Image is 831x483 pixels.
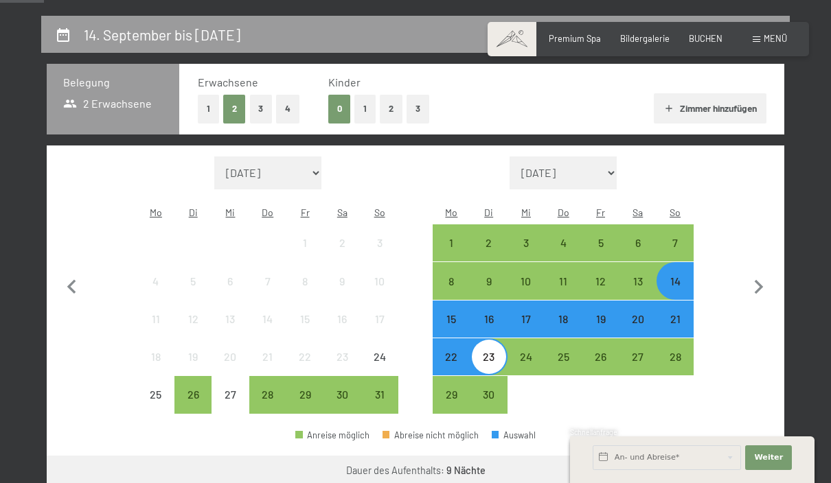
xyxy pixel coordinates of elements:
[213,314,247,348] div: 13
[619,262,657,299] div: Anreise möglich
[286,338,323,375] div: Fri Aug 22 2025
[583,314,617,348] div: 19
[658,237,692,272] div: 7
[545,224,582,261] div: Anreise möglich
[472,276,506,310] div: 9
[619,301,657,338] div: Anreise möglich
[433,301,470,338] div: Anreise möglich
[492,431,536,440] div: Auswahl
[509,276,543,310] div: 10
[621,314,655,348] div: 20
[509,237,543,272] div: 3
[323,262,361,299] div: Sat Aug 09 2025
[337,207,348,218] abbr: Samstag
[407,95,429,123] button: 3
[433,376,470,413] div: Mon Sep 29 2025
[286,301,323,338] div: Anreise nicht möglich
[619,301,657,338] div: Sat Sep 20 2025
[545,301,582,338] div: Anreise möglich
[582,301,619,338] div: Fri Sep 19 2025
[658,351,692,386] div: 28
[212,301,249,338] div: Wed Aug 13 2025
[470,376,508,413] div: Anreise möglich
[546,351,580,386] div: 25
[63,75,163,90] h3: Belegung
[174,262,212,299] div: Anreise nicht möglich
[361,301,398,338] div: Sun Aug 17 2025
[137,338,174,375] div: Mon Aug 18 2025
[249,262,286,299] div: Anreise nicht möglich
[174,376,212,413] div: Tue Aug 26 2025
[176,389,210,423] div: 26
[654,93,766,123] button: Zimmer hinzufügen
[323,224,361,261] div: Anreise nicht möglich
[545,301,582,338] div: Thu Sep 18 2025
[619,262,657,299] div: Sat Sep 13 2025
[434,389,468,423] div: 29
[361,224,398,261] div: Anreise nicht möglich
[621,237,655,272] div: 6
[212,301,249,338] div: Anreise nicht möglich
[657,224,694,261] div: Sun Sep 07 2025
[262,207,273,218] abbr: Donnerstag
[150,207,162,218] abbr: Montag
[508,262,545,299] div: Anreise möglich
[484,207,493,218] abbr: Dienstag
[470,224,508,261] div: Anreise möglich
[689,33,722,44] span: BUCHEN
[670,207,681,218] abbr: Sonntag
[325,389,359,423] div: 30
[139,276,173,310] div: 4
[470,376,508,413] div: Tue Sep 30 2025
[508,262,545,299] div: Wed Sep 10 2025
[286,224,323,261] div: Fri Aug 01 2025
[508,301,545,338] div: Anreise möglich
[249,301,286,338] div: Thu Aug 14 2025
[251,351,285,386] div: 21
[433,301,470,338] div: Mon Sep 15 2025
[176,276,210,310] div: 5
[361,376,398,413] div: Anreise möglich
[323,338,361,375] div: Sat Aug 23 2025
[582,262,619,299] div: Anreise möglich
[139,389,173,423] div: 25
[361,262,398,299] div: Anreise nicht möglich
[137,262,174,299] div: Mon Aug 04 2025
[286,376,323,413] div: Fri Aug 29 2025
[346,464,486,478] div: Dauer des Aufenthalts:
[549,33,601,44] a: Premium Spa
[362,351,396,386] div: 24
[754,452,783,463] span: Weiter
[596,207,605,218] abbr: Freitag
[288,276,322,310] div: 8
[508,338,545,375] div: Anreise möglich
[633,207,643,218] abbr: Samstag
[472,237,506,272] div: 2
[213,276,247,310] div: 6
[433,224,470,261] div: Anreise möglich
[362,237,396,272] div: 3
[286,338,323,375] div: Anreise nicht möglich
[212,262,249,299] div: Wed Aug 06 2025
[328,75,361,89] span: Kinder
[139,351,173,386] div: 18
[472,351,506,386] div: 23
[764,33,787,44] span: Menü
[174,301,212,338] div: Tue Aug 12 2025
[433,224,470,261] div: Mon Sep 01 2025
[658,314,692,348] div: 21
[583,276,617,310] div: 12
[325,351,359,386] div: 23
[276,95,299,123] button: 4
[249,338,286,375] div: Anreise nicht möglich
[583,237,617,272] div: 5
[434,276,468,310] div: 8
[323,338,361,375] div: Anreise nicht möglich
[620,33,670,44] span: Bildergalerie
[323,262,361,299] div: Anreise nicht möglich
[383,431,479,440] div: Abreise nicht möglich
[212,376,249,413] div: Anreise nicht möglich
[176,351,210,386] div: 19
[249,262,286,299] div: Thu Aug 07 2025
[295,431,369,440] div: Anreise möglich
